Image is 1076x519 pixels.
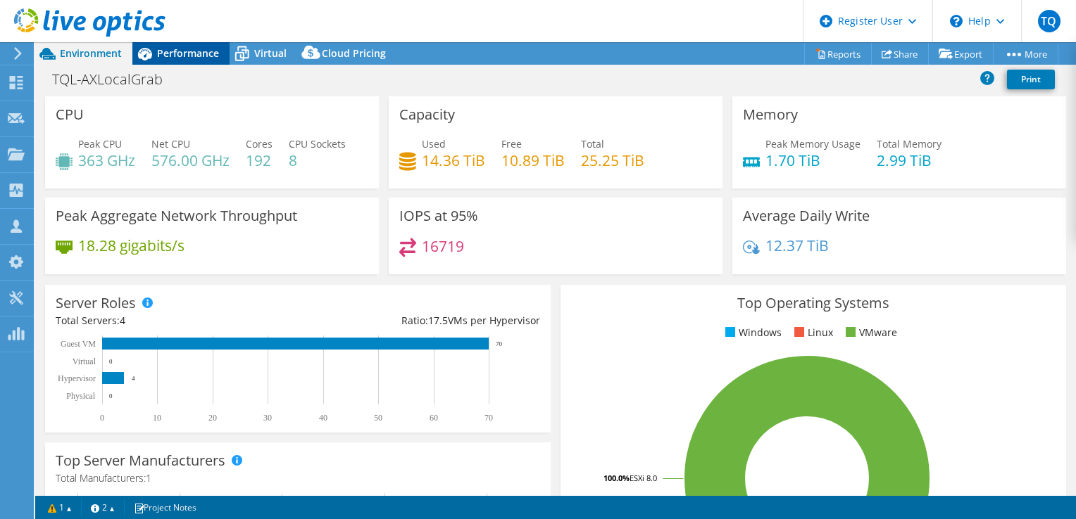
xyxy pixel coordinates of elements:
[56,208,297,224] h3: Peak Aggregate Network Throughput
[157,46,219,60] span: Performance
[842,325,897,340] li: VMware
[422,153,485,168] h4: 14.36 TiB
[78,238,184,253] h4: 18.28 gigabits/s
[743,208,870,224] h3: Average Daily Write
[501,137,522,150] span: Free
[246,137,273,150] span: Cores
[73,357,96,366] text: Virtual
[263,413,272,423] text: 30
[56,470,540,486] h4: Total Manufacturers:
[765,137,861,150] span: Peak Memory Usage
[428,314,448,327] span: 17.5
[289,137,346,150] span: CPU Sockets
[743,107,798,122] h3: Memory
[374,413,382,423] text: 50
[765,238,829,253] h4: 12.37 TiB
[58,373,96,383] text: Hypervisor
[422,238,464,254] h4: 16719
[603,473,630,483] tspan: 100.0%
[571,295,1056,311] h3: Top Operating Systems
[581,137,604,150] span: Total
[399,208,478,224] h3: IOPS at 95%
[289,153,346,168] h4: 8
[319,413,327,423] text: 40
[109,358,113,365] text: 0
[791,325,833,340] li: Linux
[246,153,273,168] h4: 192
[120,314,125,327] span: 4
[765,153,861,168] h4: 1.70 TiB
[928,43,994,65] a: Export
[993,43,1058,65] a: More
[484,413,493,423] text: 70
[804,43,872,65] a: Reports
[1038,10,1061,32] span: TQ
[132,375,135,382] text: 4
[146,471,151,485] span: 1
[630,473,657,483] tspan: ESXi 8.0
[124,499,206,516] a: Project Notes
[60,46,122,60] span: Environment
[871,43,929,65] a: Share
[877,137,942,150] span: Total Memory
[581,153,644,168] h4: 25.25 TiB
[151,153,230,168] h4: 576.00 GHz
[153,413,161,423] text: 10
[501,153,565,168] h4: 10.89 TiB
[322,46,386,60] span: Cloud Pricing
[151,137,190,150] span: Net CPU
[56,453,225,468] h3: Top Server Manufacturers
[56,295,136,311] h3: Server Roles
[254,46,287,60] span: Virtual
[1007,70,1055,89] a: Print
[66,391,95,401] text: Physical
[430,413,438,423] text: 60
[78,137,122,150] span: Peak CPU
[950,15,963,27] svg: \n
[38,499,82,516] a: 1
[422,137,446,150] span: Used
[877,153,942,168] h4: 2.99 TiB
[496,340,503,347] text: 70
[81,499,125,516] a: 2
[56,313,298,328] div: Total Servers:
[61,339,96,349] text: Guest VM
[100,413,104,423] text: 0
[56,107,84,122] h3: CPU
[208,413,217,423] text: 20
[109,392,113,399] text: 0
[78,153,135,168] h4: 363 GHz
[722,325,782,340] li: Windows
[399,107,455,122] h3: Capacity
[298,313,540,328] div: Ratio: VMs per Hypervisor
[46,72,184,87] h1: TQL-AXLocalGrab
